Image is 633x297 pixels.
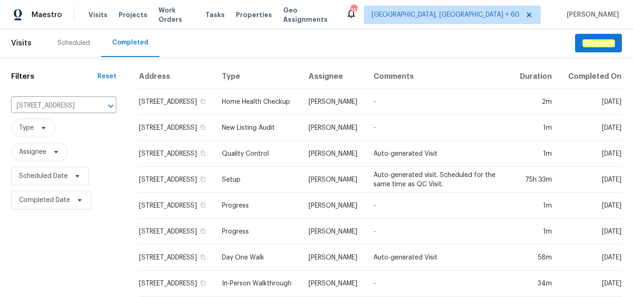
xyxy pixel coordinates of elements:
[199,175,207,183] button: Copy Address
[559,167,622,193] td: [DATE]
[301,219,366,245] td: [PERSON_NAME]
[19,171,68,181] span: Scheduled Date
[139,167,215,193] td: [STREET_ADDRESS]
[582,39,614,47] em: Schedule
[559,219,622,245] td: [DATE]
[301,245,366,271] td: [PERSON_NAME]
[301,64,366,89] th: Assignee
[559,64,622,89] th: Completed On
[559,141,622,167] td: [DATE]
[511,167,559,193] td: 75h 33m
[199,253,207,261] button: Copy Address
[199,279,207,287] button: Copy Address
[283,6,335,24] span: Geo Assignments
[11,99,90,113] input: Search for an address...
[301,193,366,219] td: [PERSON_NAME]
[11,72,97,81] h1: Filters
[215,141,301,167] td: Quality Control
[57,38,90,48] div: Scheduled
[511,271,559,297] td: 34m
[215,193,301,219] td: Progress
[199,149,207,158] button: Copy Address
[139,141,215,167] td: [STREET_ADDRESS]
[366,271,511,297] td: -
[205,12,225,18] span: Tasks
[559,193,622,219] td: [DATE]
[139,271,215,297] td: [STREET_ADDRESS]
[511,193,559,219] td: 1m
[559,115,622,141] td: [DATE]
[97,72,116,81] div: Reset
[511,141,559,167] td: 1m
[366,89,511,115] td: -
[511,64,559,89] th: Duration
[236,10,272,19] span: Properties
[511,89,559,115] td: 2m
[19,196,70,205] span: Completed Date
[511,115,559,141] td: 1m
[215,167,301,193] td: Setup
[366,141,511,167] td: Auto-generated Visit
[215,271,301,297] td: In-Person Walkthrough
[199,97,207,106] button: Copy Address
[139,193,215,219] td: [STREET_ADDRESS]
[511,219,559,245] td: 1m
[575,34,622,53] button: Schedule
[199,227,207,235] button: Copy Address
[559,89,622,115] td: [DATE]
[19,147,46,157] span: Assignee
[372,10,519,19] span: [GEOGRAPHIC_DATA], [GEOGRAPHIC_DATA] + 60
[139,245,215,271] td: [STREET_ADDRESS]
[366,245,511,271] td: Auto-generated Visit
[511,245,559,271] td: 58m
[32,10,62,19] span: Maestro
[139,219,215,245] td: [STREET_ADDRESS]
[19,123,34,133] span: Type
[158,6,194,24] span: Work Orders
[301,167,366,193] td: [PERSON_NAME]
[139,64,215,89] th: Address
[563,10,619,19] span: [PERSON_NAME]
[215,89,301,115] td: Home Health Checkup
[366,193,511,219] td: -
[366,115,511,141] td: -
[366,64,511,89] th: Comments
[301,271,366,297] td: [PERSON_NAME]
[301,115,366,141] td: [PERSON_NAME]
[119,10,147,19] span: Projects
[301,141,366,167] td: [PERSON_NAME]
[11,33,32,53] span: Visits
[112,38,148,47] div: Completed
[215,64,301,89] th: Type
[559,245,622,271] td: [DATE]
[104,100,117,113] button: Open
[139,115,215,141] td: [STREET_ADDRESS]
[199,201,207,209] button: Copy Address
[559,271,622,297] td: [DATE]
[215,115,301,141] td: New Listing Audit
[89,10,108,19] span: Visits
[199,123,207,132] button: Copy Address
[366,219,511,245] td: -
[366,167,511,193] td: Auto-generated visit. Scheduled for the same time as QC Visit.
[215,245,301,271] td: Day One Walk
[215,219,301,245] td: Progress
[139,89,215,115] td: [STREET_ADDRESS]
[301,89,366,115] td: [PERSON_NAME]
[350,6,357,15] div: 741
